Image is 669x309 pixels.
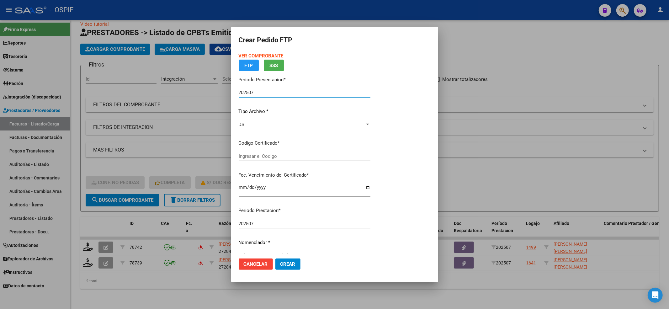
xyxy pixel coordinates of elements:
[280,261,295,267] span: Crear
[239,172,370,179] p: Fec. Vencimiento del Certificado
[239,253,365,258] span: Seleccionar nomenclador
[275,258,300,270] button: Crear
[264,60,284,71] button: SSS
[239,108,370,115] p: Tipo Archivo *
[239,122,245,127] span: DS
[239,140,370,147] p: Codigo Certificado
[269,63,278,68] span: SSS
[239,60,259,71] button: FTP
[239,207,370,214] p: Periodo Prestacion
[239,258,273,270] button: Cancelar
[239,76,370,83] p: Periodo Presentacion
[239,239,370,246] p: Nomenclador *
[244,63,253,68] span: FTP
[239,34,431,46] h2: Crear Pedido FTP
[244,261,268,267] span: Cancelar
[648,288,663,303] div: Open Intercom Messenger
[239,53,284,59] a: VER COMPROBANTE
